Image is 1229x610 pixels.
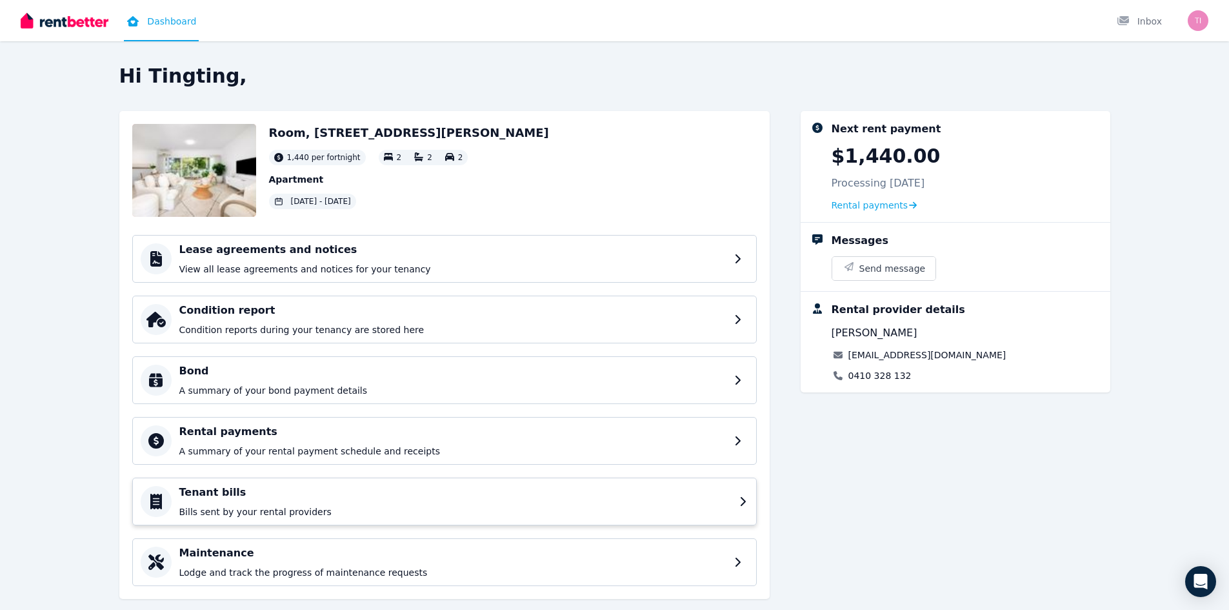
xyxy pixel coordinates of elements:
p: Lodge and track the progress of maintenance requests [179,566,726,579]
span: 2 [458,153,463,162]
h2: Hi Tingting, [119,65,1110,88]
div: Rental provider details [832,302,965,318]
img: Property Url [132,124,256,217]
p: A summary of your bond payment details [179,384,726,397]
a: [EMAIL_ADDRESS][DOMAIN_NAME] [848,349,1006,361]
p: A summary of your rental payment schedule and receipts [179,445,726,458]
button: Send message [832,257,936,280]
a: 0410 328 132 [848,369,912,382]
div: Messages [832,233,888,249]
p: Processing [DATE] [832,176,925,191]
span: Send message [859,262,926,275]
div: Next rent payment [832,121,941,137]
h2: Room, [STREET_ADDRESS][PERSON_NAME] [269,124,549,142]
a: Rental payments [832,199,917,212]
span: [DATE] - [DATE] [291,196,351,207]
img: Tingting Wang [1188,10,1208,31]
span: 2 [427,153,432,162]
h4: Lease agreements and notices [179,242,726,258]
span: Rental payments [832,199,908,212]
img: RentBetter [21,11,108,30]
span: [PERSON_NAME] [832,325,917,341]
p: Bills sent by your rental providers [179,505,732,518]
h4: Maintenance [179,545,726,561]
p: Apartment [269,173,549,186]
span: 1,440 per fortnight [287,152,361,163]
div: Inbox [1117,15,1162,28]
h4: Bond [179,363,726,379]
div: Open Intercom Messenger [1185,566,1216,597]
p: View all lease agreements and notices for your tenancy [179,263,726,276]
h4: Condition report [179,303,726,318]
h4: Rental payments [179,424,726,440]
p: Condition reports during your tenancy are stored here [179,323,726,336]
span: 2 [397,153,402,162]
p: $1,440.00 [832,145,941,168]
h4: Tenant bills [179,485,732,500]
